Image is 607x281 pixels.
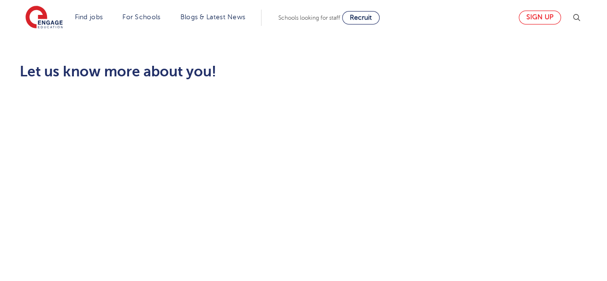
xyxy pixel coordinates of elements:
img: Engage Education [25,6,63,30]
a: For Schools [122,13,160,21]
span: Recruit [350,14,372,21]
a: Find jobs [75,13,103,21]
iframe: Form [20,89,393,255]
a: Sign up [519,11,561,24]
a: Recruit [342,11,380,24]
h2: Let us know more about you! [20,63,393,80]
a: Blogs & Latest News [180,13,246,21]
span: Schools looking for staff [278,14,340,21]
